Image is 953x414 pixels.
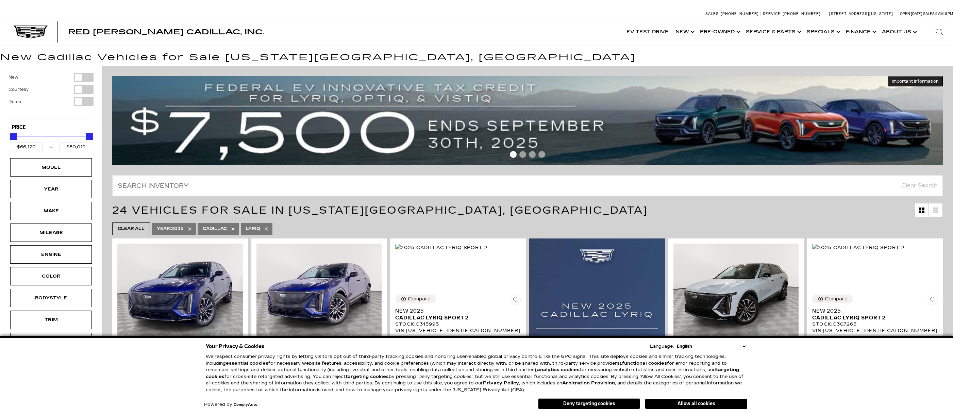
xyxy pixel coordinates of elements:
a: New [672,18,697,46]
div: Minimum Price [10,133,17,140]
img: vrp-tax-ending-august-version [112,76,943,165]
span: Cadillac LYRIQ Sport 2 [395,314,516,321]
div: Compare [825,296,848,302]
strong: Arbitration Provision [562,380,615,386]
div: Engine [34,251,68,258]
a: [STREET_ADDRESS][US_STATE] [829,12,893,16]
div: YearYear [10,180,92,198]
a: Sales: [PHONE_NUMBER] [705,12,760,16]
a: EV Test Drive [623,18,672,46]
a: New 2025Cadillac LYRIQ Sport 2 [812,308,938,321]
div: MakeMake [10,202,92,220]
a: Red [PERSON_NAME] Cadillac, Inc. [68,29,264,35]
div: ColorColor [10,267,92,285]
a: ComplyAuto [234,403,257,407]
span: Cadillac LYRIQ Sport 2 [812,314,933,321]
span: [PHONE_NUMBER] [783,12,821,16]
span: Your Privacy & Cookies [206,342,265,351]
label: Demo [9,98,21,105]
div: Maximum Price [86,133,93,140]
span: 9 AM-6 PM [935,12,953,16]
img: 2025 Cadillac LYRIQ Sport 2 [673,244,799,337]
span: Sales: [923,12,935,16]
div: VIN: [US_VEHICLE_IDENTIFICATION_NUMBER] [812,328,938,334]
a: Service: [PHONE_NUMBER] [760,12,822,16]
div: MileageMileage [10,223,92,242]
div: EngineEngine [10,245,92,264]
div: VIN: [US_VEHICLE_IDENTIFICATION_NUMBER] [395,328,521,334]
div: FeaturesFeatures [10,333,92,351]
button: Important Information [888,76,943,86]
div: Filter by Vehicle Type [9,73,94,118]
a: Privacy Policy [483,380,519,386]
span: Open [DATE] [900,12,922,16]
img: 2025 Cadillac LYRIQ Sport 1 [117,244,243,337]
a: About Us [879,18,919,46]
div: TrimTrim [10,311,92,329]
strong: targeting cookies [206,367,739,379]
span: Service: [763,12,782,16]
div: Trim [34,316,68,324]
span: Cadillac [203,225,227,233]
div: Bodystyle [34,294,68,302]
label: Courtesy [9,86,29,93]
div: Stock : C315995 [395,321,521,327]
span: Go to slide 4 [538,151,545,158]
div: Make [34,207,68,215]
select: Language Select [675,343,747,350]
strong: essential cookies [226,361,268,366]
button: Compare Vehicle [395,295,436,303]
input: Search Inventory [112,175,943,196]
span: 24 Vehicles for Sale in [US_STATE][GEOGRAPHIC_DATA], [GEOGRAPHIC_DATA] [112,204,648,216]
span: New 2025 [395,308,516,314]
img: 2025 Cadillac LYRIQ Sport 2 [812,244,905,251]
strong: targeting cookies [346,374,389,379]
div: Model [34,164,68,171]
button: Save Vehicle [511,295,521,308]
span: Year : [157,226,171,231]
strong: functional cookies [622,361,667,366]
span: Red [PERSON_NAME] Cadillac, Inc. [68,28,264,36]
img: 2025 Cadillac LYRIQ Sport 1 [256,244,382,337]
div: BodystyleBodystyle [10,289,92,307]
div: Language: [650,344,674,349]
img: Cadillac Dark Logo with Cadillac White Text [14,26,48,38]
span: LYRIQ [246,225,260,233]
button: Compare Vehicle [812,295,853,303]
span: [PHONE_NUMBER] [721,12,759,16]
strong: analytics cookies [537,367,580,372]
div: Color [34,272,68,280]
span: Important Information [892,79,939,84]
a: Specials [803,18,842,46]
div: Powered by [204,402,257,407]
span: New 2025 [812,308,933,314]
div: Mileage [34,229,68,236]
a: New 2025Cadillac LYRIQ Sport 2 [395,308,521,321]
button: Allow all cookies [645,399,747,409]
div: Compare [408,296,431,302]
a: Finance [842,18,879,46]
div: Stock : C307265 [812,321,938,327]
input: Minimum [10,143,43,151]
input: Maximum [59,143,92,151]
div: ModelModel [10,158,92,177]
span: Clear All [118,225,145,233]
a: Pre-Owned [697,18,742,46]
span: Go to slide 2 [519,151,526,158]
span: Sales: [705,12,720,16]
div: Price [10,131,92,151]
span: 2025 [157,225,184,233]
a: Service & Parts [742,18,803,46]
h5: Price [12,125,90,131]
span: Go to slide 3 [529,151,536,158]
label: New [9,74,18,81]
span: Go to slide 1 [510,151,517,158]
div: Year [34,185,68,193]
button: Deny targeting cookies [538,398,640,409]
button: Save Vehicle [927,295,938,308]
img: 2025 Cadillac LYRIQ Sport 2 [395,244,488,251]
p: We respect consumer privacy rights by letting visitors opt out of third-party tracking cookies an... [206,353,747,393]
